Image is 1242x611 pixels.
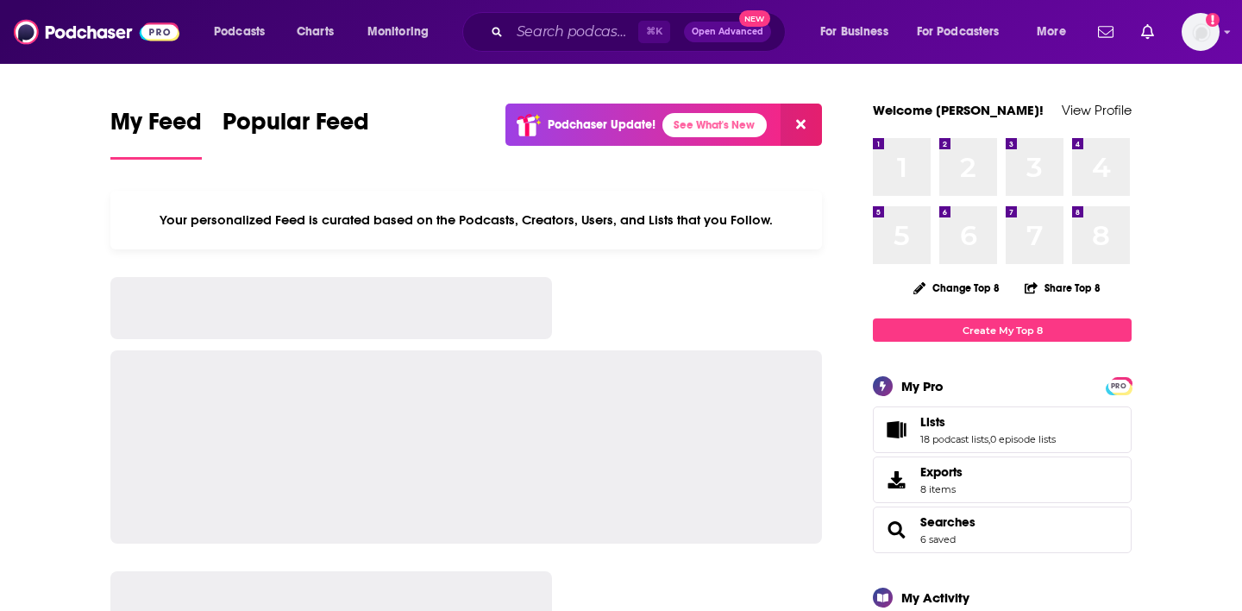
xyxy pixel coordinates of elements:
a: My Feed [110,107,202,160]
a: Searches [920,514,975,530]
button: open menu [355,18,451,46]
span: Logged in as megcassidy [1182,13,1220,51]
span: ⌘ K [638,21,670,43]
a: Lists [879,418,913,442]
a: Charts [285,18,344,46]
span: Podcasts [214,20,265,44]
input: Search podcasts, credits, & more... [510,18,638,46]
span: Exports [920,464,963,480]
a: Show notifications dropdown [1091,17,1120,47]
button: open menu [1025,18,1088,46]
span: Monitoring [367,20,429,44]
span: PRO [1108,380,1129,393]
button: Open AdvancedNew [684,22,771,42]
button: open menu [906,18,1025,46]
a: Show notifications dropdown [1134,17,1161,47]
p: Podchaser Update! [548,117,655,132]
a: Searches [879,518,913,542]
button: open menu [808,18,910,46]
span: My Feed [110,107,202,147]
span: Lists [873,406,1132,453]
a: Create My Top 8 [873,318,1132,342]
a: 6 saved [920,533,956,545]
span: For Business [820,20,888,44]
button: Show profile menu [1182,13,1220,51]
span: Open Advanced [692,28,763,36]
div: My Pro [901,378,944,394]
a: 0 episode lists [990,433,1056,445]
a: See What's New [662,113,767,137]
span: More [1037,20,1066,44]
a: Lists [920,414,1056,430]
span: For Podcasters [917,20,1000,44]
a: Exports [873,457,1132,503]
a: Popular Feed [223,107,369,160]
div: Your personalized Feed is curated based on the Podcasts, Creators, Users, and Lists that you Follow. [110,191,822,249]
span: Lists [920,414,945,430]
span: , [988,433,990,445]
span: New [739,10,770,27]
button: Share Top 8 [1024,271,1101,305]
span: Popular Feed [223,107,369,147]
span: 8 items [920,483,963,495]
img: Podchaser - Follow, Share and Rate Podcasts [14,16,179,48]
svg: Add a profile image [1206,13,1220,27]
span: Charts [297,20,334,44]
a: Welcome [PERSON_NAME]! [873,102,1044,118]
a: 18 podcast lists [920,433,988,445]
div: My Activity [901,589,969,606]
button: Change Top 8 [903,277,1010,299]
div: Search podcasts, credits, & more... [479,12,802,52]
span: Exports [879,468,913,492]
a: View Profile [1062,102,1132,118]
img: User Profile [1182,13,1220,51]
a: PRO [1108,379,1129,392]
span: Searches [873,507,1132,553]
button: open menu [202,18,287,46]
